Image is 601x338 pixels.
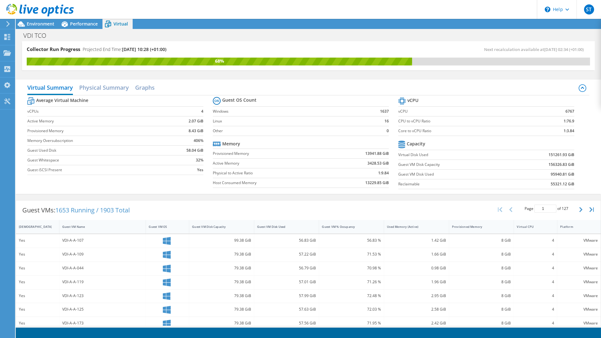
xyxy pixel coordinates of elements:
h4: Projected End Time: [83,46,166,53]
div: Yes [19,251,56,258]
div: 4 [517,265,554,272]
div: 57.22 GiB [257,251,316,258]
b: 13941.88 GiB [365,150,389,157]
div: VMware [560,292,598,299]
div: 8 GiB [452,251,511,258]
span: [DATE] 10:28 (+01:00) [122,46,166,52]
div: 79.38 GiB [192,251,251,258]
div: 68% [27,58,412,65]
b: Average Virtual Machine [36,97,88,104]
div: 70.98 % [322,265,381,272]
b: 6767 [565,108,574,115]
div: 71.26 % [322,279,381,285]
div: 71.53 % [322,251,381,258]
div: Yes [19,237,56,244]
span: ST [584,4,594,14]
div: Guest VM OS [149,225,179,229]
div: 56.83 % [322,237,381,244]
div: 2.58 GiB [387,306,446,313]
b: 8.43 GiB [189,128,203,134]
div: VDI-A-A-109 [62,251,143,258]
label: Other [213,128,359,134]
div: 0.98 GiB [387,265,446,272]
div: 57.99 GiB [257,292,316,299]
div: 56.83 GiB [257,237,316,244]
div: 8 GiB [452,306,511,313]
b: Memory [222,141,240,147]
div: VDI-A-A-044 [62,265,143,272]
div: 72.48 % [322,292,381,299]
label: Virtual Disk Used [398,152,510,158]
h2: Graphs [135,81,155,94]
div: 2.42 GiB [387,320,446,327]
label: vCPUs [27,108,165,115]
b: Yes [197,167,203,173]
span: Virtual [113,21,128,27]
label: CPU to vCPU Ratio [398,118,534,124]
b: 1637 [380,108,389,115]
div: 79.38 GiB [192,320,251,327]
div: 8 GiB [452,279,511,285]
div: 8 GiB [452,265,511,272]
div: Guest VM Name [62,225,135,229]
div: VMware [560,320,598,327]
b: 95940.81 GiB [551,171,574,177]
label: Memory Oversubscription [27,138,165,144]
input: jump to page [534,205,556,213]
div: 99.38 GiB [192,237,251,244]
div: 2.95 GiB [387,292,446,299]
b: 1:76.9 [564,118,574,124]
div: 4 [517,320,554,327]
div: 4 [517,251,554,258]
div: 79.38 GiB [192,265,251,272]
label: Host Consumed Memory [213,180,330,186]
h1: VDI TCO [20,32,56,39]
span: [DATE] 02:34 (+01:00) [544,47,584,52]
b: Capacity [407,141,425,147]
div: VDI-A-A-123 [62,292,143,299]
span: Performance [70,21,98,27]
label: Guest Used Disk [27,147,165,154]
div: 79.38 GiB [192,279,251,285]
b: 32% [196,157,203,163]
b: 151261.93 GiB [549,152,574,158]
div: Guest VM Disk Capacity [192,225,244,229]
div: Guest VM Disk Used [257,225,309,229]
b: 55321.12 GiB [551,181,574,187]
div: VDI-A-A-119 [62,279,143,285]
label: Reclaimable [398,181,510,187]
div: 4 [517,279,554,285]
div: Used Memory (Active) [387,225,438,229]
label: Guest VM Disk Capacity [398,161,510,168]
b: 58.04 GiB [186,147,203,154]
div: Virtual CPU [517,225,547,229]
b: 2.07 GiB [189,118,203,124]
label: Linux [213,118,359,124]
div: 8 GiB [452,292,511,299]
label: Physical to Active Ratio [213,170,330,176]
b: Guest OS Count [222,97,256,103]
b: 406% [194,138,203,144]
div: 72.03 % [322,306,381,313]
b: vCPU [407,97,418,104]
div: 57.63 GiB [257,306,316,313]
div: VDI-A-A-125 [62,306,143,313]
label: Provisioned Memory [213,150,330,157]
label: Guest iSCSI Present [27,167,165,173]
span: 127 [562,206,568,211]
span: Next recalculation available at [484,47,587,52]
div: VDI-A-A-107 [62,237,143,244]
div: VMware [560,306,598,313]
svg: \n [545,7,550,12]
div: 8 GiB [452,320,511,327]
div: 1.66 GiB [387,251,446,258]
b: 3428.53 GiB [367,160,389,166]
h2: Virtual Summary [27,81,73,95]
div: Yes [19,292,56,299]
div: Guest VMs: [16,200,136,220]
div: 79.38 GiB [192,292,251,299]
span: Environment [27,21,54,27]
div: Platform [560,225,590,229]
div: 4 [517,237,554,244]
label: vCPU [398,108,534,115]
